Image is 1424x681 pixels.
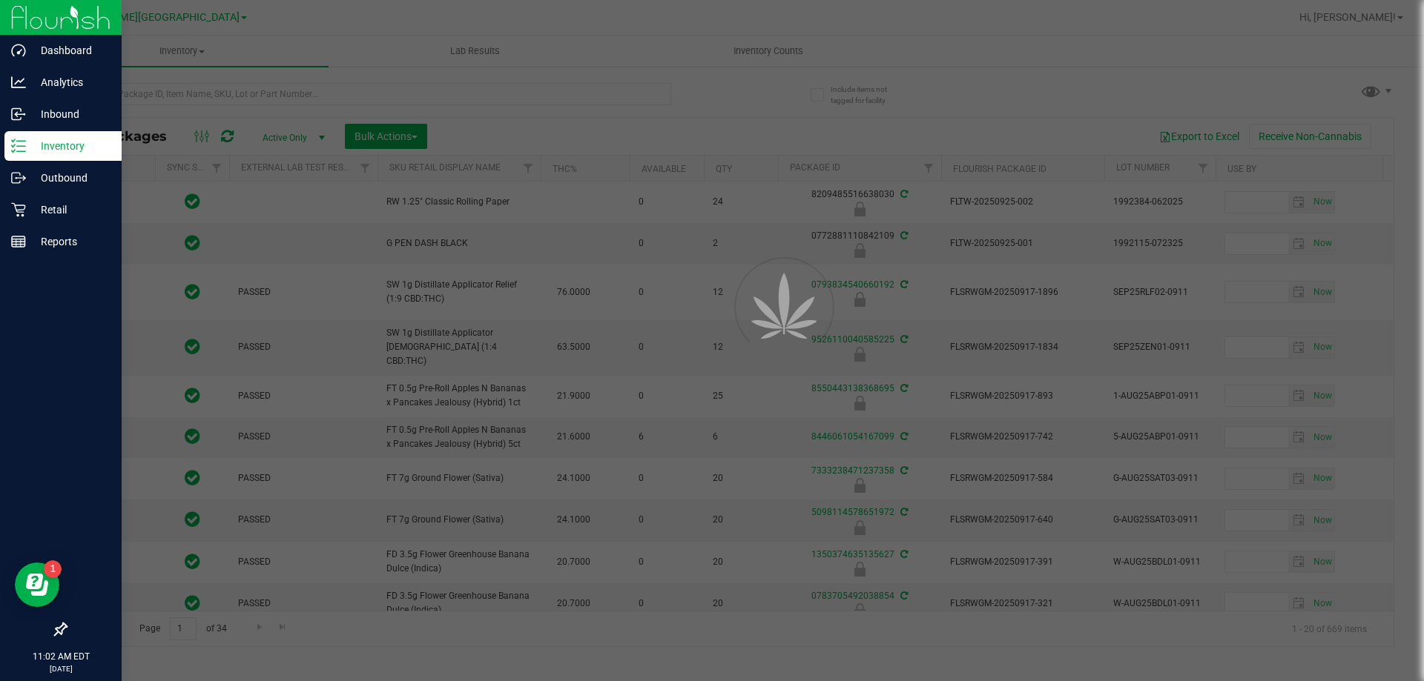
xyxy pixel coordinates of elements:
[26,41,115,59] p: Dashboard
[26,233,115,250] p: Reports
[11,170,26,185] inline-svg: Outbound
[26,105,115,123] p: Inbound
[26,73,115,91] p: Analytics
[11,202,26,217] inline-svg: Retail
[7,663,115,674] p: [DATE]
[11,43,26,58] inline-svg: Dashboard
[26,169,115,187] p: Outbound
[11,107,26,122] inline-svg: Inbound
[11,234,26,249] inline-svg: Reports
[7,650,115,663] p: 11:02 AM EDT
[44,560,62,578] iframe: Resource center unread badge
[26,137,115,155] p: Inventory
[11,75,26,90] inline-svg: Analytics
[15,562,59,607] iframe: Resource center
[26,201,115,219] p: Retail
[11,139,26,153] inline-svg: Inventory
